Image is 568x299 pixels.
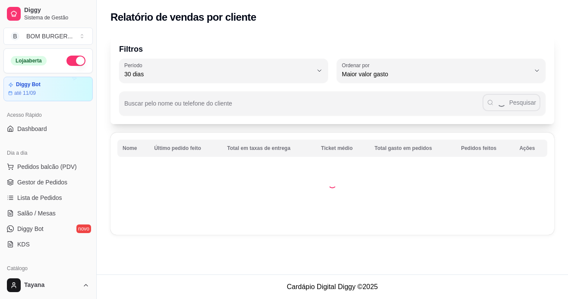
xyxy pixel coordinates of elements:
p: Filtros [119,43,546,55]
a: Diggy Botaté 11/09 [3,77,93,101]
a: Dashboard [3,122,93,136]
button: Tayana [3,275,93,296]
span: Diggy [24,6,89,14]
article: até 11/09 [14,90,36,97]
div: BOM BURGER ... [26,32,73,40]
div: Catálogo [3,262,93,275]
footer: Cardápio Digital Diggy © 2025 [97,274,568,299]
span: Gestor de Pedidos [17,178,67,187]
label: Período [124,62,145,69]
h2: Relatório de vendas por cliente [110,10,256,24]
span: Sistema de Gestão [24,14,89,21]
button: Ordenar porMaior valor gasto [337,59,546,83]
span: Maior valor gasto [342,70,530,78]
a: DiggySistema de Gestão [3,3,93,24]
button: Período30 dias [119,59,328,83]
a: KDS [3,237,93,251]
button: Pedidos balcão (PDV) [3,160,93,174]
span: Diggy Bot [17,224,44,233]
span: 30 dias [124,70,312,78]
button: Select a team [3,28,93,45]
a: Salão / Mesas [3,206,93,220]
span: Dashboard [17,125,47,133]
div: Dia a dia [3,146,93,160]
a: Gestor de Pedidos [3,175,93,189]
a: Diggy Botnovo [3,222,93,236]
span: B [11,32,19,40]
span: Salão / Mesas [17,209,56,218]
span: Lista de Pedidos [17,193,62,202]
div: Acesso Rápido [3,108,93,122]
article: Diggy Bot [16,81,41,88]
div: Loading [328,180,337,188]
button: Alterar Status [66,56,85,66]
div: Loja aberta [11,56,47,65]
span: KDS [17,240,30,249]
input: Buscar pelo nome ou telefone do cliente [124,103,483,111]
span: Tayana [24,281,79,289]
span: Pedidos balcão (PDV) [17,162,77,171]
label: Ordenar por [342,62,372,69]
a: Lista de Pedidos [3,191,93,205]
